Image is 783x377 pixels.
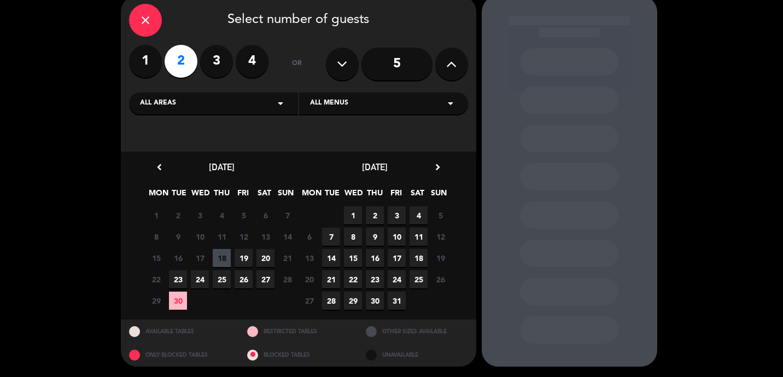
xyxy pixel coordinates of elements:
span: 12 [235,228,253,246]
span: WED [344,187,363,205]
span: 30 [366,292,384,310]
span: 10 [191,228,209,246]
span: 20 [256,249,274,267]
span: MON [302,187,320,205]
span: TUE [323,187,341,205]
span: 18 [213,249,231,267]
div: AVAILABLE TABLES [121,320,239,343]
span: 8 [344,228,362,246]
div: RESTRICTED TABLES [239,320,358,343]
span: 5 [431,206,449,224]
span: 13 [256,228,274,246]
div: BLOCKED TABLES [239,343,358,367]
span: 19 [431,249,449,267]
i: chevron_left [154,161,165,173]
div: ONLY BLOCKED TABLES [121,343,239,367]
span: 19 [235,249,253,267]
div: OTHER SIZES AVAILABLE [358,320,476,343]
span: [DATE] [209,161,235,172]
span: 12 [431,228,449,246]
span: 23 [366,270,384,288]
div: Select number of guests [129,4,468,37]
label: 2 [165,45,197,78]
span: SAT [255,187,273,205]
div: or [279,45,315,83]
span: WED [191,187,209,205]
span: 4 [213,206,231,224]
span: All menus [310,98,348,109]
i: arrow_drop_down [274,97,287,110]
span: 26 [235,270,253,288]
span: 6 [256,206,274,224]
span: 26 [431,270,449,288]
span: 28 [278,270,296,288]
i: close [139,14,152,27]
span: 25 [410,270,428,288]
span: 22 [344,270,362,288]
div: UNAVAILABLE [358,343,476,367]
span: 5 [235,206,253,224]
span: [DATE] [362,161,388,172]
span: SAT [408,187,426,205]
span: 31 [388,292,406,310]
span: 24 [191,270,209,288]
span: 2 [169,206,187,224]
label: 1 [129,45,162,78]
span: 25 [213,270,231,288]
span: SUN [277,187,295,205]
span: 28 [322,292,340,310]
span: THU [213,187,231,205]
span: 15 [344,249,362,267]
span: SUN [430,187,448,205]
span: 10 [388,228,406,246]
span: TUE [170,187,188,205]
span: 29 [344,292,362,310]
span: 1 [147,206,165,224]
span: 29 [147,292,165,310]
span: 30 [169,292,187,310]
span: 18 [410,249,428,267]
span: 24 [388,270,406,288]
label: 3 [200,45,233,78]
span: 21 [322,270,340,288]
span: 14 [278,228,296,246]
span: 9 [169,228,187,246]
span: All areas [140,98,176,109]
span: 3 [388,206,406,224]
span: 20 [300,270,318,288]
span: 14 [322,249,340,267]
span: MON [149,187,167,205]
span: 9 [366,228,384,246]
span: FRI [387,187,405,205]
span: 27 [300,292,318,310]
span: 16 [169,249,187,267]
span: 21 [278,249,296,267]
span: 11 [410,228,428,246]
span: 15 [147,249,165,267]
span: 4 [410,206,428,224]
span: 8 [147,228,165,246]
span: 27 [256,270,274,288]
span: 17 [191,249,209,267]
span: 17 [388,249,406,267]
span: 11 [213,228,231,246]
span: THU [366,187,384,205]
i: chevron_right [432,161,443,173]
span: 22 [147,270,165,288]
label: 4 [236,45,268,78]
span: 2 [366,206,384,224]
span: 3 [191,206,209,224]
span: 13 [300,249,318,267]
span: 23 [169,270,187,288]
span: 6 [300,228,318,246]
i: arrow_drop_down [444,97,457,110]
span: FRI [234,187,252,205]
span: 7 [322,228,340,246]
span: 16 [366,249,384,267]
span: 1 [344,206,362,224]
span: 7 [278,206,296,224]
